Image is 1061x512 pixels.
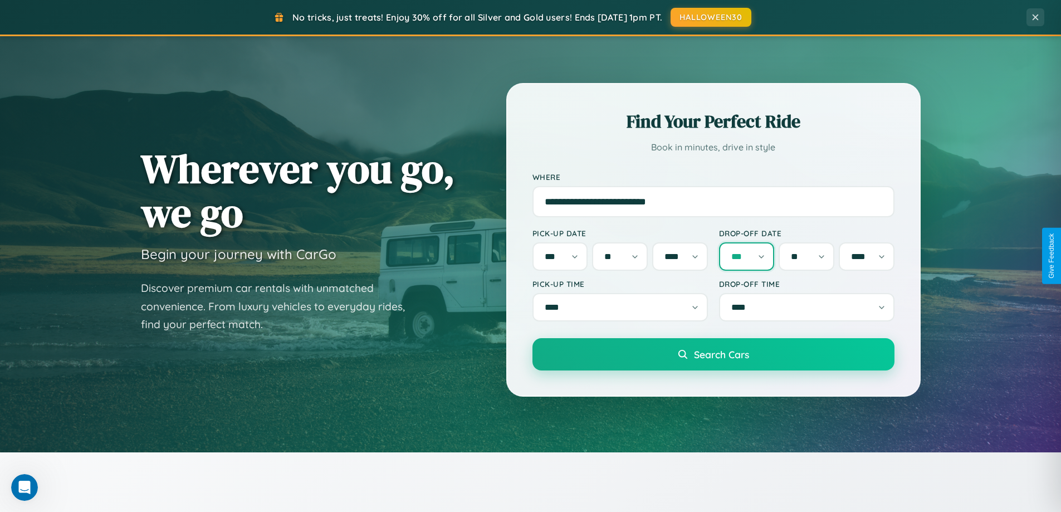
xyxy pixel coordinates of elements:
p: Discover premium car rentals with unmatched convenience. From luxury vehicles to everyday rides, ... [141,279,419,334]
label: Where [532,172,894,182]
p: Book in minutes, drive in style [532,139,894,155]
label: Drop-off Date [719,228,894,238]
span: Search Cars [694,348,749,360]
h2: Find Your Perfect Ride [532,109,894,134]
label: Pick-up Date [532,228,708,238]
iframe: Intercom live chat [11,474,38,501]
label: Pick-up Time [532,279,708,289]
label: Drop-off Time [719,279,894,289]
button: Search Cars [532,338,894,370]
h1: Wherever you go, we go [141,147,455,235]
div: Give Feedback [1048,233,1055,279]
span: No tricks, just treats! Enjoy 30% off for all Silver and Gold users! Ends [DATE] 1pm PT. [292,12,662,23]
h3: Begin your journey with CarGo [141,246,336,262]
button: HALLOWEEN30 [671,8,751,27]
